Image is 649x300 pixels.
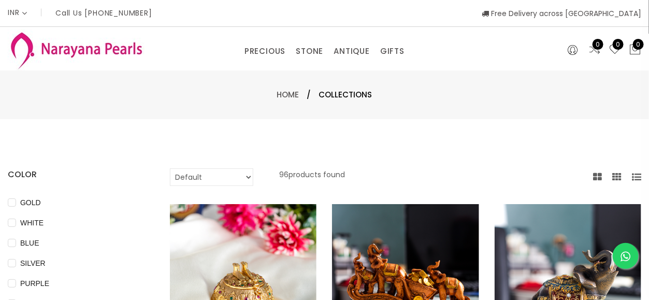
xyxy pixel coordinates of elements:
span: Collections [319,89,372,101]
span: GOLD [16,197,45,208]
span: WHITE [16,217,48,228]
a: Home [277,89,299,100]
span: SILVER [16,258,50,269]
span: BLUE [16,237,44,249]
a: PRECIOUS [244,44,285,59]
p: Call Us [PHONE_NUMBER] [55,9,152,17]
a: STONE [296,44,323,59]
a: 0 [588,44,601,57]
a: 0 [609,44,621,57]
h4: COLOR [8,168,139,181]
span: 0 [593,39,603,50]
a: ANTIQUE [334,44,370,59]
span: 0 [613,39,624,50]
span: 0 [633,39,644,50]
button: 0 [629,44,641,57]
span: / [307,89,311,101]
span: Free Delivery across [GEOGRAPHIC_DATA] [482,8,641,19]
a: GIFTS [380,44,405,59]
span: PURPLE [16,278,53,289]
p: 96 products found [279,168,345,186]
